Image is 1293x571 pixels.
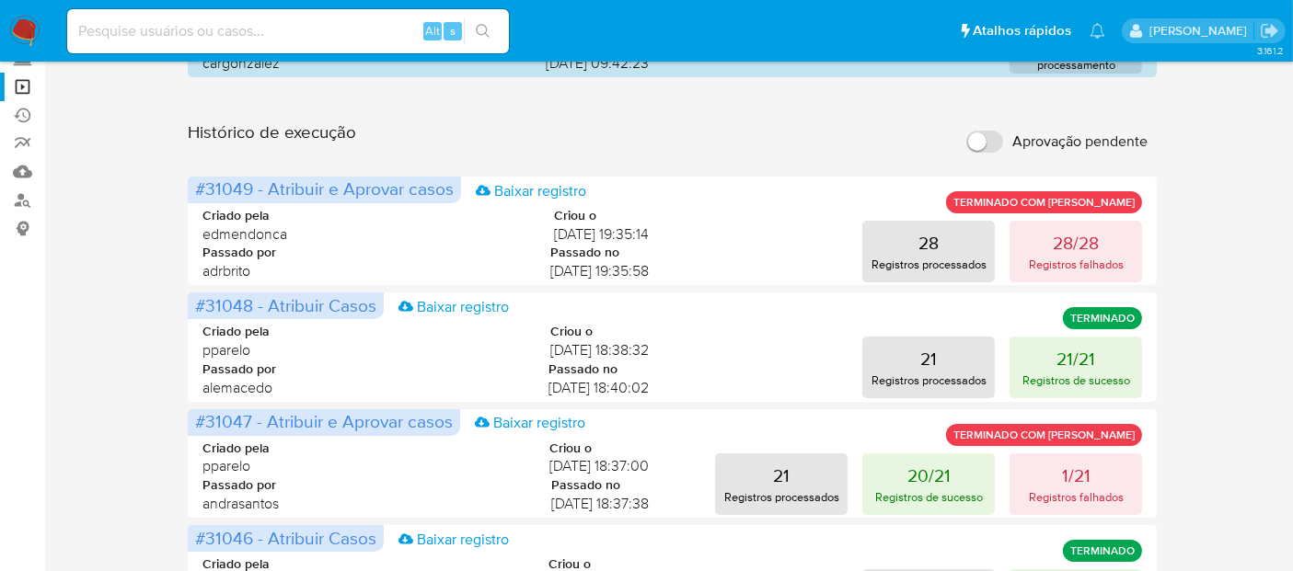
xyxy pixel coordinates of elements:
[1149,22,1253,40] p: luciana.joia@mercadopago.com.br
[1090,23,1105,39] a: Notificações
[425,22,440,40] span: Alt
[450,22,456,40] span: s
[1260,21,1279,40] a: Sair
[67,19,509,43] input: Pesquise usuários ou casos...
[464,18,502,44] button: search-icon
[1257,43,1284,58] span: 3.161.2
[973,21,1071,40] span: Atalhos rápidos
